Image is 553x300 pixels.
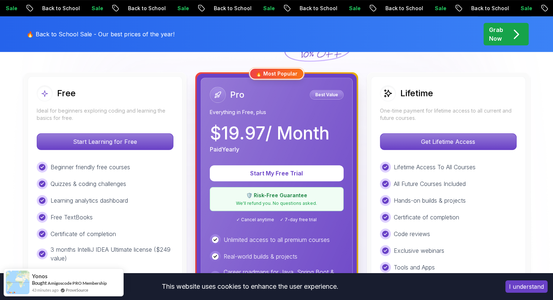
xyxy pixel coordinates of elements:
[254,5,277,12] p: Sale
[6,271,29,294] img: provesource social proof notification image
[37,134,173,150] p: Start Learning for Free
[505,280,548,293] button: Accept cookies
[394,213,459,222] p: Certificate of completion
[394,179,466,188] p: All Future Courses Included
[37,133,173,150] button: Start Learning for Free
[425,5,449,12] p: Sale
[394,263,435,272] p: Tools and Apps
[210,145,239,154] p: Paid Yearly
[51,230,116,238] p: Certificate of completion
[204,5,254,12] p: Back to School
[380,138,517,145] a: Get Lifetime Access
[37,138,173,145] a: Start Learning for Free
[32,280,47,286] span: Bought
[376,5,425,12] p: Back to School
[215,192,339,199] p: 🛡️ Risk-Free Guarantee
[66,287,88,293] a: ProveSource
[210,165,344,181] button: Start My Free Trial
[48,280,107,286] a: Amigoscode PRO Membership
[210,125,329,142] p: $ 19.97 / Month
[462,5,511,12] p: Back to School
[224,235,330,244] p: Unlimited access to all premium courses
[394,230,430,238] p: Code reviews
[51,196,128,205] p: Learning analytics dashboard
[33,5,82,12] p: Back to School
[32,273,48,279] span: Yonos
[224,268,344,285] p: Career roadmaps for Java, Spring Boot & DevOps
[236,217,274,223] span: ✓ Cancel anytime
[119,5,168,12] p: Back to School
[210,170,344,177] a: Start My Free Trial
[215,200,339,206] p: We'll refund you. No questions asked.
[5,279,494,295] div: This website uses cookies to enhance the user experience.
[51,245,173,263] p: 3 months IntelliJ IDEA Ultimate license ($249 value)
[394,246,444,255] p: Exclusive webinars
[290,5,340,12] p: Back to School
[51,213,93,222] p: Free TextBooks
[311,91,342,98] p: Best Value
[230,89,244,101] h2: Pro
[27,30,175,38] p: 🔥 Back to School Sale - Our best prices of the year!
[511,5,534,12] p: Sale
[394,196,466,205] p: Hands-on builds & projects
[280,217,317,223] span: ✓ 7-day free trial
[51,179,126,188] p: Quizzes & coding challenges
[210,109,344,116] p: Everything in Free, plus
[489,25,503,43] p: Grab Now
[380,134,516,150] p: Get Lifetime Access
[168,5,191,12] p: Sale
[394,163,476,171] p: Lifetime Access To All Courses
[400,88,433,99] h2: Lifetime
[82,5,105,12] p: Sale
[224,252,297,261] p: Real-world builds & projects
[380,107,517,122] p: One-time payment for lifetime access to all current and future courses.
[340,5,363,12] p: Sale
[37,107,173,122] p: Ideal for beginners exploring coding and learning the basics for free.
[57,88,76,99] h2: Free
[32,287,59,293] span: 43 minutes ago
[380,133,517,150] button: Get Lifetime Access
[219,169,335,178] p: Start My Free Trial
[51,163,130,171] p: Beginner friendly free courses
